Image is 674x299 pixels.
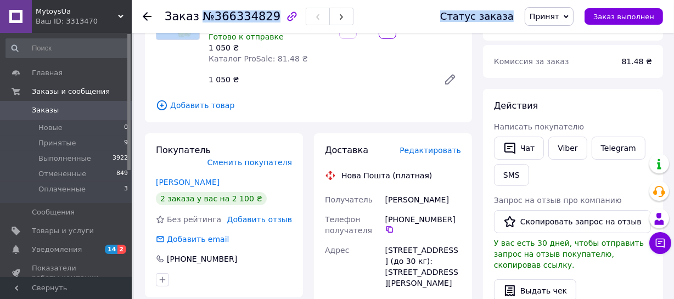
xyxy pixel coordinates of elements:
[113,154,128,163] span: 3922
[592,137,645,160] a: Telegram
[124,123,128,133] span: 0
[38,154,91,163] span: Выполненные
[36,7,118,16] span: MytoysUa
[494,210,651,233] button: Скопировать запрос на отзыв
[494,196,622,205] span: Запрос на отзыв про компанию
[227,215,292,224] span: Добавить отзыв
[494,57,569,66] span: Комиссия за заказ
[32,105,59,115] span: Заказы
[494,122,584,131] span: Написать покупателю
[5,38,129,58] input: Поиск
[209,32,284,41] span: Готово к отправке
[494,239,644,269] span: У вас есть 30 дней, чтобы отправить запрос на отзыв покупателю, скопировав ссылку.
[36,16,132,26] div: Ваш ID: 3313470
[325,195,373,204] span: Получатель
[124,184,128,194] span: 3
[494,100,538,111] span: Действия
[143,11,151,22] div: Вернуться назад
[383,240,463,293] div: [STREET_ADDRESS] (до 30 кг): [STREET_ADDRESS][PERSON_NAME]
[38,138,76,148] span: Принятые
[494,164,529,186] button: SMS
[32,245,82,255] span: Уведомления
[156,99,461,111] span: Добавить товар
[325,246,349,255] span: Адрес
[156,145,211,155] span: Покупатель
[156,178,220,187] a: [PERSON_NAME]
[38,123,63,133] span: Новые
[165,10,199,23] span: Заказ
[494,137,544,160] button: Чат
[203,10,280,23] span: №366334829
[585,8,663,25] button: Заказ выполнен
[207,158,292,167] span: Сменить покупателя
[166,253,238,264] div: [PHONE_NUMBER]
[32,226,94,236] span: Товары и услуги
[124,138,128,148] span: 9
[649,232,671,254] button: Чат с покупателем
[156,192,267,205] div: 2 заказа у вас на 2 100 ₴
[440,11,514,22] div: Статус заказа
[32,87,110,97] span: Заказы и сообщения
[105,245,117,254] span: 14
[325,215,372,235] span: Телефон получателя
[385,214,461,234] div: [PHONE_NUMBER]
[166,234,231,245] div: Добавить email
[32,207,75,217] span: Сообщения
[400,146,461,155] span: Редактировать
[204,72,435,87] div: 1 050 ₴
[32,68,63,78] span: Главная
[116,169,128,179] span: 849
[530,12,559,21] span: Принят
[325,145,368,155] span: Доставка
[548,137,587,160] a: Viber
[593,13,654,21] span: Заказ выполнен
[339,170,435,181] div: Нова Пошта (платная)
[117,245,126,254] span: 2
[38,169,86,179] span: Отмененные
[439,69,461,91] a: Редактировать
[383,190,463,210] div: [PERSON_NAME]
[155,234,231,245] div: Добавить email
[622,57,652,66] span: 81.48 ₴
[167,215,221,224] span: Без рейтинга
[209,54,308,63] span: Каталог ProSale: 81.48 ₴
[38,184,86,194] span: Оплаченные
[209,42,330,53] div: 1 050 ₴
[32,263,102,283] span: Показатели работы компании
